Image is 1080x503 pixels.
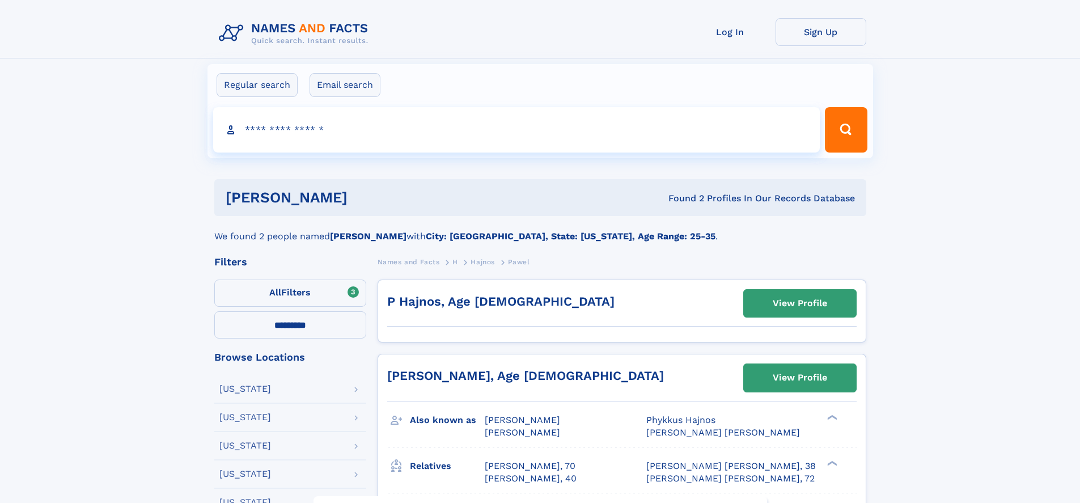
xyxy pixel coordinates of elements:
span: Hajnos [471,258,495,266]
span: Phykkus Hajnos [646,415,715,425]
label: Regular search [217,73,298,97]
div: We found 2 people named with . [214,216,866,243]
div: [US_STATE] [219,441,271,450]
a: View Profile [744,364,856,391]
a: [PERSON_NAME] [PERSON_NAME], 38 [646,460,816,472]
div: ❯ [824,413,838,421]
a: Hajnos [471,255,495,269]
div: [US_STATE] [219,470,271,479]
label: Filters [214,280,366,307]
span: Pawel [508,258,530,266]
div: View Profile [773,365,827,391]
h1: [PERSON_NAME] [226,191,508,205]
div: View Profile [773,290,827,316]
b: [PERSON_NAME] [330,231,406,242]
a: [PERSON_NAME] [PERSON_NAME], 72 [646,472,815,485]
div: [US_STATE] [219,413,271,422]
a: Log In [685,18,776,46]
span: [PERSON_NAME] [485,415,560,425]
div: Found 2 Profiles In Our Records Database [508,192,855,205]
a: H [452,255,458,269]
div: ❯ [824,459,838,467]
a: [PERSON_NAME], 70 [485,460,575,472]
a: Sign Up [776,18,866,46]
b: City: [GEOGRAPHIC_DATA], State: [US_STATE], Age Range: 25-35 [426,231,715,242]
span: [PERSON_NAME] [PERSON_NAME] [646,427,800,438]
input: search input [213,107,820,153]
label: Email search [310,73,380,97]
a: [PERSON_NAME], Age [DEMOGRAPHIC_DATA] [387,369,664,383]
span: H [452,258,458,266]
span: All [269,287,281,298]
a: View Profile [744,290,856,317]
span: [PERSON_NAME] [485,427,560,438]
h3: Also known as [410,411,485,430]
div: [US_STATE] [219,384,271,394]
button: Search Button [825,107,867,153]
h3: Relatives [410,456,485,476]
a: [PERSON_NAME], 40 [485,472,577,485]
a: P Hajnos, Age [DEMOGRAPHIC_DATA] [387,294,615,308]
div: Filters [214,257,366,267]
a: Names and Facts [378,255,440,269]
div: Browse Locations [214,352,366,362]
img: Logo Names and Facts [214,18,378,49]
